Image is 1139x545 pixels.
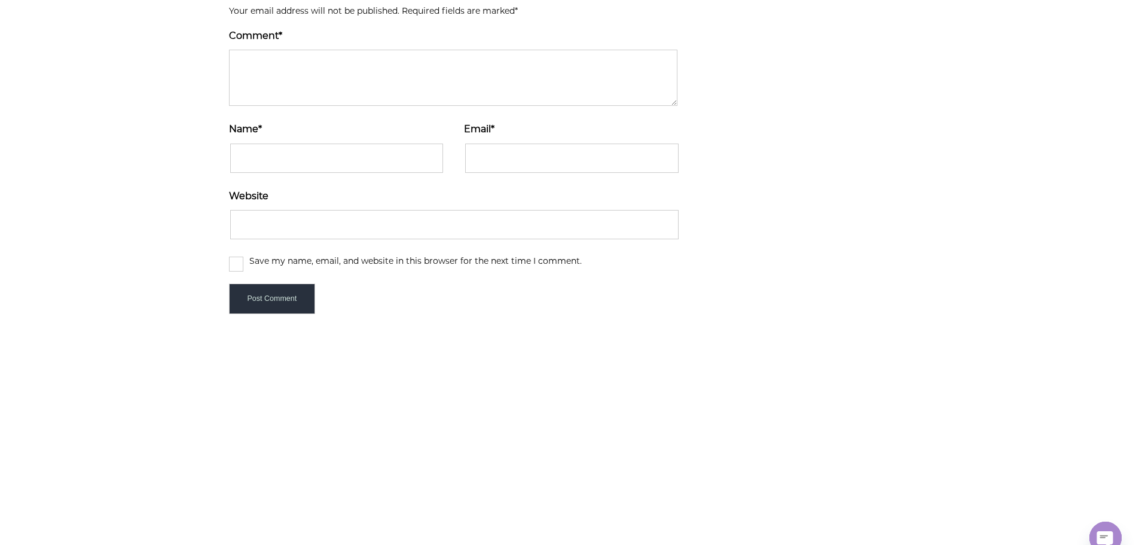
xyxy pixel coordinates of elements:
[229,188,677,204] label: Website
[229,5,399,16] span: Your email address will not be published.
[402,5,518,16] span: Required fields are marked
[229,28,677,44] label: Comment
[243,254,677,269] label: Save my name, email, and website in this browser for the next time I comment.
[229,284,316,314] input: Post Comment
[464,121,677,137] label: Email
[229,121,442,137] label: Name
